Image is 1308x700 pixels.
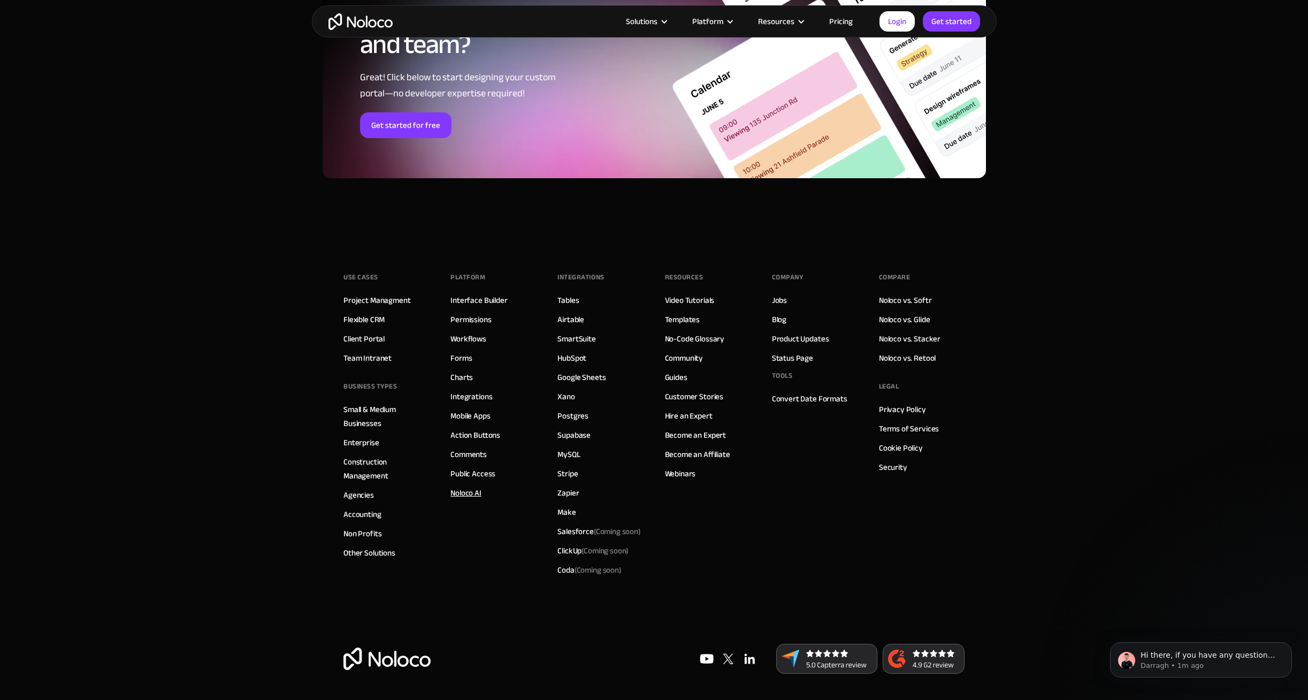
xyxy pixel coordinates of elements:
a: Get started for free [360,112,452,138]
a: Become an Expert [665,428,726,442]
div: Platform [679,14,745,28]
a: Templates [665,313,700,326]
a: Webinars [665,467,696,481]
div: Salesforce [557,524,641,538]
a: Action Buttons [450,428,500,442]
a: Privacy Policy [879,402,926,416]
div: Solutions [613,14,679,28]
span: (Coming soon) [582,543,629,558]
a: Convert Date Formats [772,392,847,406]
a: Hire an Expert [665,409,713,423]
a: Integrations [450,390,492,404]
a: MySQL [557,447,580,461]
a: SmartSuite [557,332,596,346]
a: Login [879,11,915,32]
div: Company [772,269,804,285]
a: Tables [557,293,579,307]
a: Noloco vs. Stacker [879,332,940,346]
a: Public Access [450,467,495,481]
div: Solutions [626,14,657,28]
a: Construction Management [343,455,429,483]
div: Legal [879,378,899,394]
div: Platform [450,269,485,285]
div: Tools [772,368,793,384]
div: Great! Click below to start designing your custom portal—no developer expertise required! [360,70,630,102]
span: (Coming soon) [575,562,622,577]
iframe: Intercom notifications message [1094,620,1308,695]
a: Charts [450,370,473,384]
div: ClickUp [557,544,629,558]
a: Mobile Apps [450,409,490,423]
a: Agencies [343,488,374,502]
a: Other Solutions [343,546,395,560]
div: Platform [692,14,723,28]
a: Pricing [816,14,866,28]
a: Noloco AI [450,486,481,500]
a: Workflows [450,332,486,346]
a: Jobs [772,293,787,307]
a: Postgres [557,409,588,423]
a: Forms [450,351,472,365]
div: Coda [557,563,621,577]
a: Airtable [557,313,584,326]
a: Comments [450,447,487,461]
a: Team Intranet [343,351,392,365]
a: Make [557,505,576,519]
a: Noloco vs. Retool [879,351,936,365]
a: Product Updates [772,332,829,346]
div: Resources [758,14,794,28]
a: Interface Builder [450,293,507,307]
a: Video Tutorials [665,293,715,307]
a: Flexible CRM [343,313,385,326]
a: Customer Stories [665,390,724,404]
span: (Coming soon) [594,524,641,539]
a: Community [665,351,703,365]
a: Noloco vs. Softr [879,293,932,307]
a: Project Managment [343,293,410,307]
a: Enterprise [343,436,379,450]
div: Resources [745,14,816,28]
a: Blog [772,313,786,326]
a: home [328,13,393,30]
a: Client Portal [343,332,385,346]
a: Get started [923,11,980,32]
div: INTEGRATIONS [557,269,604,285]
a: HubSpot [557,351,586,365]
a: No-Code Glossary [665,332,725,346]
a: Security [879,460,907,474]
a: Noloco vs. Glide [879,313,930,326]
a: Guides [665,370,687,384]
a: Cookie Policy [879,441,923,455]
a: Status Page [772,351,813,365]
a: Non Profits [343,527,381,541]
div: Resources [665,269,703,285]
a: Small & Medium Businesses [343,402,429,430]
a: Zapier [557,486,579,500]
a: Google Sheets [557,370,606,384]
a: Accounting [343,507,381,521]
div: BUSINESS TYPES [343,378,397,394]
div: Use Cases [343,269,378,285]
div: Compare [879,269,911,285]
a: Xano [557,390,575,404]
a: Become an Affiliate [665,447,730,461]
a: Supabase [557,428,591,442]
a: Stripe [557,467,578,481]
a: Permissions [450,313,491,326]
a: Terms of Services [879,422,939,436]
